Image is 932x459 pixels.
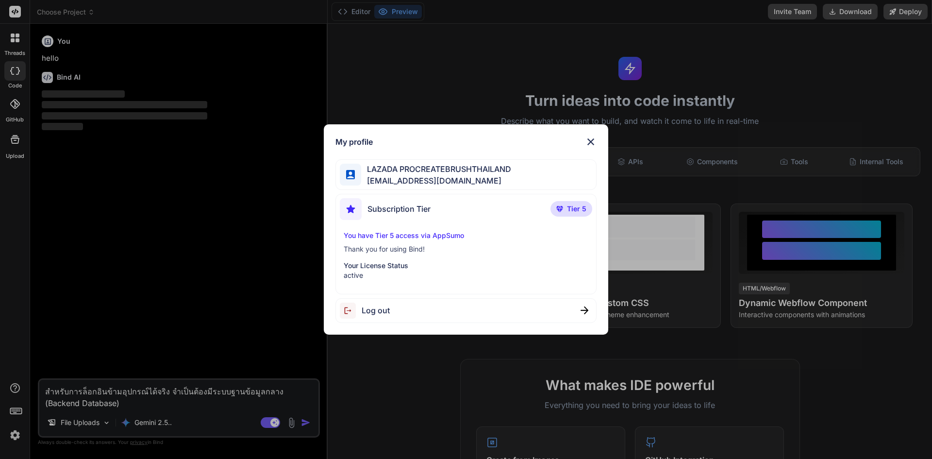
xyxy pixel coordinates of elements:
[344,244,589,254] p: Thank you for using Bind!
[344,271,589,280] p: active
[335,136,373,148] h1: My profile
[585,136,597,148] img: close
[361,163,511,175] span: LAZADA PROCREATEBRUSHTHAILAND
[556,206,563,212] img: premium
[567,204,586,214] span: Tier 5
[340,303,362,319] img: logout
[362,305,390,316] span: Log out
[346,170,355,179] img: profile
[344,261,589,271] p: Your License Status
[581,306,588,314] img: close
[361,175,511,187] span: [EMAIL_ADDRESS][DOMAIN_NAME]
[344,231,589,240] p: You have Tier 5 access via AppSumo
[367,203,431,215] span: Subscription Tier
[340,198,362,220] img: subscription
